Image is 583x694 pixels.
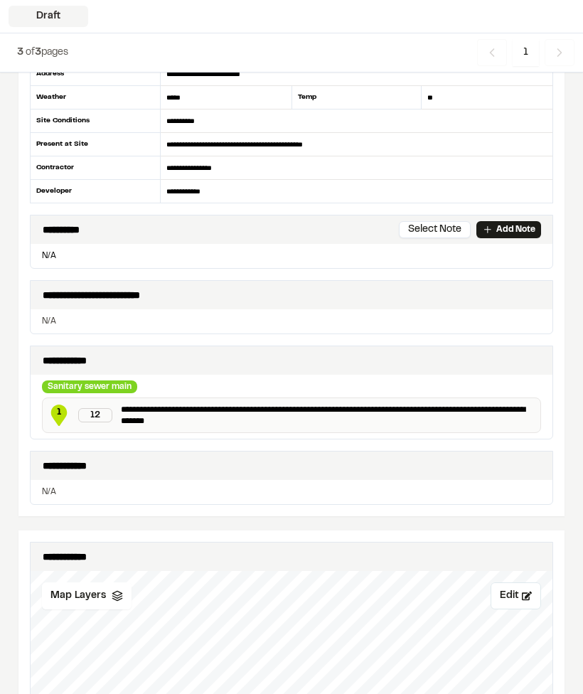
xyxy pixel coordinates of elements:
button: Edit [491,582,541,609]
nav: Navigation [477,39,574,66]
div: Contractor [30,156,161,180]
button: Select Note [399,221,471,238]
span: 1 [513,39,539,66]
p: N/A [42,315,541,328]
p: Add Note [496,223,535,236]
p: N/A [42,486,541,498]
div: Temp [291,86,422,110]
p: of pages [17,45,68,60]
div: Site Conditions [30,110,161,133]
span: 3 [17,48,23,57]
div: Address [30,63,161,86]
p: N/A [36,250,547,262]
div: Draft [9,6,88,27]
div: Developer [30,180,161,203]
div: Weather [30,86,161,110]
div: 12 [78,408,112,422]
div: Present at Site [30,133,161,156]
span: 3 [35,48,41,57]
span: Map Layers [50,588,106,604]
span: 1 [48,406,70,419]
div: Sanitary sewer main [42,380,137,393]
